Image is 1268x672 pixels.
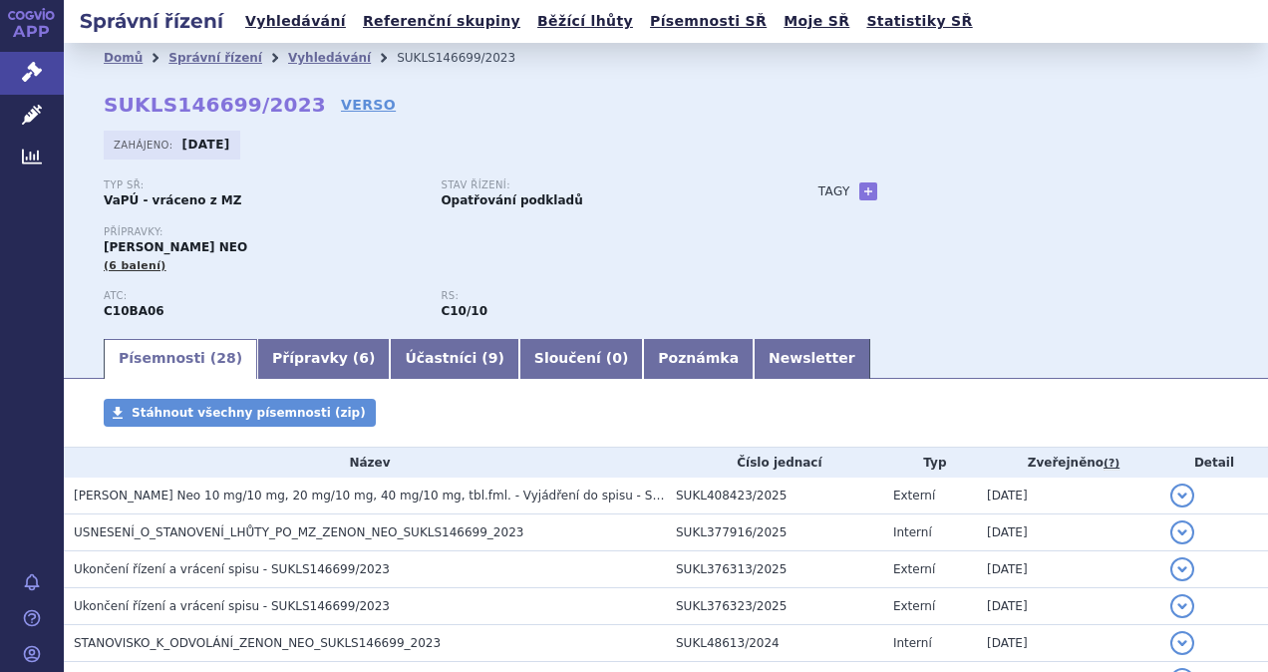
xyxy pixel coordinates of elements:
span: 0 [612,350,622,366]
span: [PERSON_NAME] NEO [104,240,247,254]
a: Stáhnout všechny písemnosti (zip) [104,399,376,427]
p: ATC: [104,290,421,302]
span: (6 balení) [104,259,166,272]
span: 28 [216,350,235,366]
a: Statistiky SŘ [860,8,978,35]
p: Typ SŘ: [104,179,421,191]
span: Zenon Neo 10 mg/10 mg, 20 mg/10 mg, 40 mg/10 mg, tbl.fml. - Vyjádření do spisu - SUKLS146699/2023 [74,489,764,503]
span: Zahájeno: [114,137,176,153]
button: detail [1170,631,1194,655]
span: Externí [893,489,935,503]
span: Ukončení řízení a vrácení spisu - SUKLS146699/2023 [74,562,390,576]
a: Správní řízení [168,51,262,65]
a: Sloučení (0) [519,339,643,379]
strong: ROSUVASTATIN A EZETIMIB [104,304,164,318]
a: Vyhledávání [288,51,371,65]
a: Účastníci (9) [390,339,518,379]
button: detail [1170,594,1194,618]
td: SUKL376313/2025 [666,551,883,588]
td: [DATE] [977,478,1160,514]
a: Moje SŘ [778,8,855,35]
h3: Tagy [818,179,850,203]
a: Běžící lhůty [531,8,639,35]
span: Stáhnout všechny písemnosti (zip) [132,406,366,420]
h2: Správní řízení [64,7,239,35]
span: Externí [893,562,935,576]
span: 6 [359,350,369,366]
span: Externí [893,599,935,613]
a: Písemnosti (28) [104,339,257,379]
span: Interní [893,636,932,650]
strong: SUKLS146699/2023 [104,93,326,117]
th: Typ [883,448,977,478]
span: Ukončení řízení a vrácení spisu - SUKLS146699/2023 [74,599,390,613]
strong: rosuvastatin a ezetimib [441,304,487,318]
strong: Opatřování podkladů [441,193,582,207]
a: Písemnosti SŘ [644,8,773,35]
th: Zveřejněno [977,448,1160,478]
a: VERSO [341,95,396,115]
a: Přípravky (6) [257,339,390,379]
p: RS: [441,290,758,302]
span: USNESENÍ_O_STANOVENÍ_LHŮTY_PO_MZ_ZENON_NEO_SUKLS146699_2023 [74,525,523,539]
td: SUKL408423/2025 [666,478,883,514]
a: Poznámka [643,339,754,379]
span: STANOVISKO_K_ODVOLÁNÍ_ZENON_NEO_SUKLS146699_2023 [74,636,441,650]
strong: VaPÚ - vráceno z MZ [104,193,241,207]
a: Referenční skupiny [357,8,526,35]
span: 9 [488,350,498,366]
li: SUKLS146699/2023 [397,43,541,73]
button: detail [1170,484,1194,507]
button: detail [1170,557,1194,581]
td: [DATE] [977,514,1160,551]
th: Detail [1160,448,1268,478]
th: Název [64,448,666,478]
a: Domů [104,51,143,65]
p: Přípravky: [104,226,779,238]
td: SUKL376323/2025 [666,588,883,625]
td: SUKL48613/2024 [666,625,883,662]
th: Číslo jednací [666,448,883,478]
td: SUKL377916/2025 [666,514,883,551]
td: [DATE] [977,588,1160,625]
a: + [859,182,877,200]
button: detail [1170,520,1194,544]
span: Interní [893,525,932,539]
strong: [DATE] [182,138,230,152]
a: Newsletter [754,339,870,379]
abbr: (?) [1104,457,1119,471]
td: [DATE] [977,625,1160,662]
a: Vyhledávání [239,8,352,35]
p: Stav řízení: [441,179,758,191]
td: [DATE] [977,551,1160,588]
